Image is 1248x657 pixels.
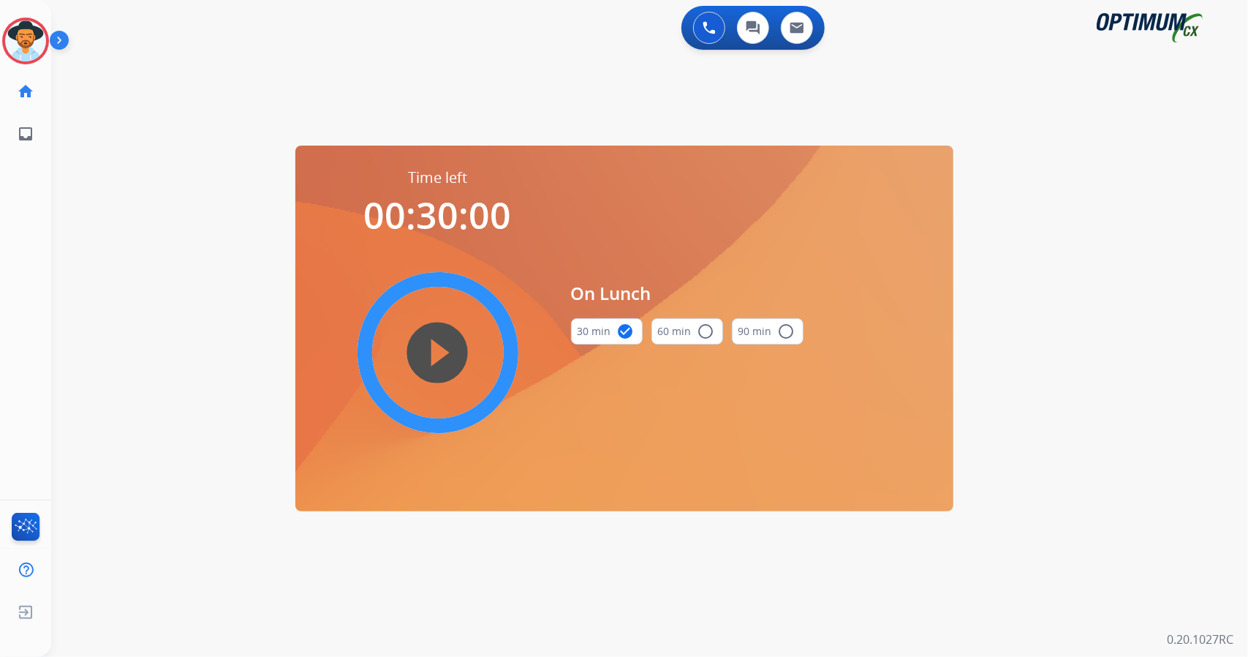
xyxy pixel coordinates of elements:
mat-icon: play_circle_filled [429,344,447,361]
button: 30 min [571,318,643,345]
button: 60 min [651,318,723,345]
mat-icon: home [17,83,34,100]
span: Time left [408,168,467,188]
img: avatar [5,20,46,61]
mat-icon: radio_button_unchecked [778,323,795,340]
mat-icon: check_circle [617,323,635,340]
span: 00:30:00 [364,190,512,240]
mat-icon: radio_button_unchecked [697,323,715,340]
span: On Lunch [571,280,803,307]
mat-icon: inbox [17,125,34,143]
button: 90 min [732,318,803,345]
p: 0.20.1027RC [1167,631,1233,648]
